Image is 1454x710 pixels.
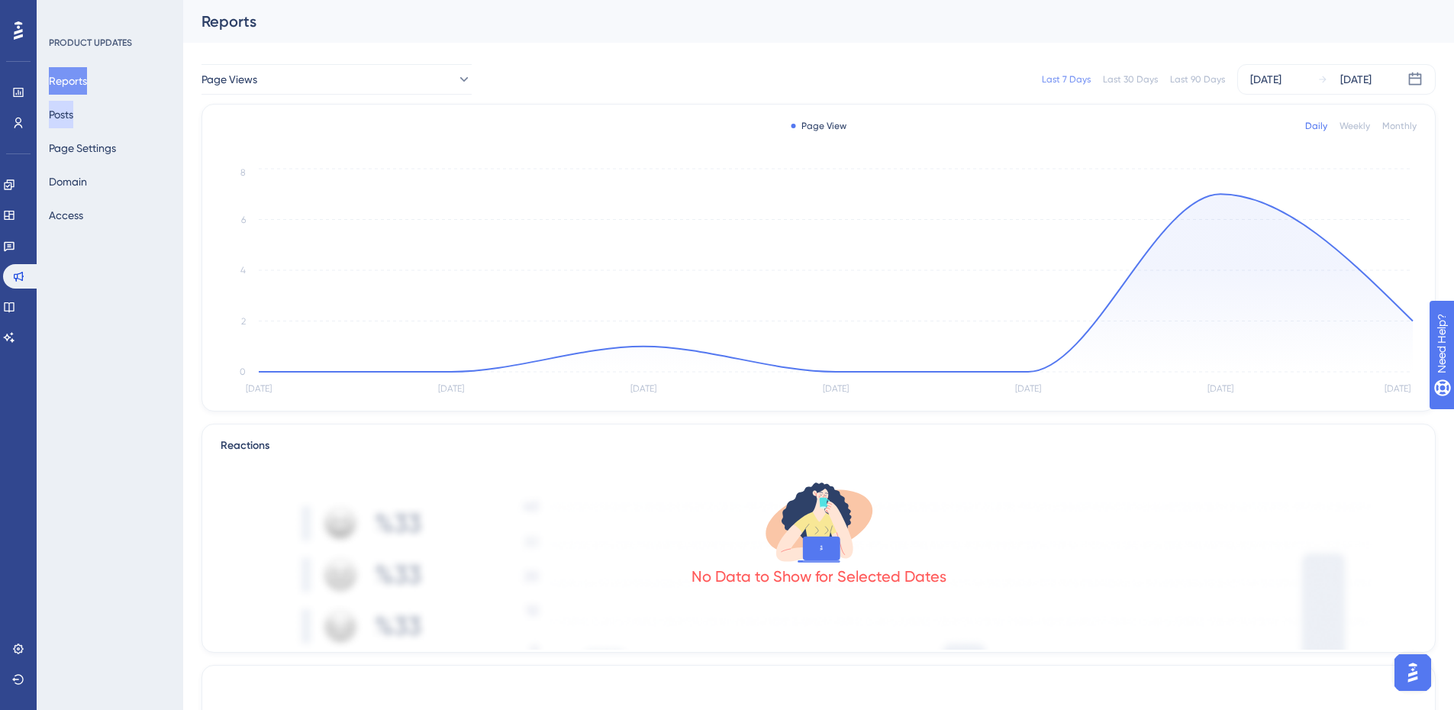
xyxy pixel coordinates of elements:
[630,383,656,394] tspan: [DATE]
[201,70,257,89] span: Page Views
[240,167,246,178] tspan: 8
[201,64,472,95] button: Page Views
[49,168,87,195] button: Domain
[49,202,83,229] button: Access
[1207,383,1233,394] tspan: [DATE]
[49,134,116,162] button: Page Settings
[1385,383,1410,394] tspan: [DATE]
[791,120,846,132] div: Page View
[692,566,946,587] div: No Data to Show for Selected Dates
[1390,650,1436,695] iframe: UserGuiding AI Assistant Launcher
[438,383,464,394] tspan: [DATE]
[1305,120,1327,132] div: Daily
[240,366,246,377] tspan: 0
[246,383,272,394] tspan: [DATE]
[1103,73,1158,86] div: Last 30 Days
[1250,70,1282,89] div: [DATE]
[1340,70,1372,89] div: [DATE]
[49,101,73,128] button: Posts
[1042,73,1091,86] div: Last 7 Days
[240,265,246,276] tspan: 4
[823,383,849,394] tspan: [DATE]
[241,215,246,225] tspan: 6
[221,437,1417,455] div: Reactions
[1015,383,1041,394] tspan: [DATE]
[241,316,246,327] tspan: 2
[1170,73,1225,86] div: Last 90 Days
[1382,120,1417,132] div: Monthly
[49,67,87,95] button: Reports
[201,11,1398,32] div: Reports
[49,37,132,49] div: PRODUCT UPDATES
[1340,120,1370,132] div: Weekly
[36,4,95,22] span: Need Help?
